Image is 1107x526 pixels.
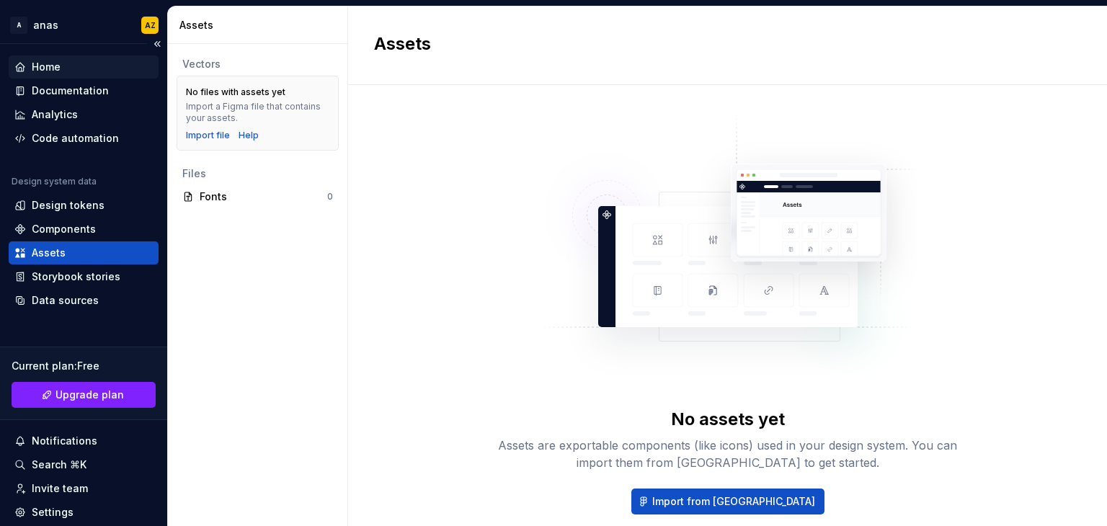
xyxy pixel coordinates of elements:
h2: Assets [374,32,1064,55]
div: Design system data [12,176,97,187]
div: Data sources [32,293,99,308]
a: Data sources [9,289,159,312]
a: Analytics [9,103,159,126]
div: AZ [145,19,156,31]
div: Import a Figma file that contains your assets. [186,101,329,124]
div: Design tokens [32,198,105,213]
span: Upgrade plan [55,388,124,402]
a: Settings [9,501,159,524]
div: Vectors [182,57,333,71]
div: Assets are exportable components (like icons) used in your design system. You can import them fro... [497,437,959,471]
div: No files with assets yet [186,86,285,98]
div: Search ⌘K [32,458,86,472]
a: Invite team [9,477,159,500]
div: Home [32,60,61,74]
button: Upgrade plan [12,382,156,408]
a: Components [9,218,159,241]
div: Fonts [200,190,327,204]
div: Assets [179,18,342,32]
button: Import file [186,130,230,141]
div: Files [182,166,333,181]
a: Design tokens [9,194,159,217]
div: 0 [327,191,333,202]
a: Storybook stories [9,265,159,288]
div: Components [32,222,96,236]
span: Import from [GEOGRAPHIC_DATA] [652,494,815,509]
div: Assets [32,246,66,260]
a: Documentation [9,79,159,102]
a: Assets [9,241,159,264]
a: Help [239,130,259,141]
div: Invite team [32,481,88,496]
button: Search ⌘K [9,453,159,476]
button: Collapse sidebar [147,34,167,54]
button: Import from [GEOGRAPHIC_DATA] [631,489,824,514]
button: AanasAZ [3,9,164,40]
a: Fonts0 [177,185,339,208]
div: Notifications [32,434,97,448]
div: A [10,17,27,34]
a: Home [9,55,159,79]
div: Documentation [32,84,109,98]
a: Code automation [9,127,159,150]
div: Storybook stories [32,269,120,284]
div: Current plan : Free [12,359,156,373]
div: No assets yet [671,408,785,431]
div: Analytics [32,107,78,122]
div: anas [33,18,58,32]
div: Settings [32,505,74,520]
button: Notifications [9,429,159,453]
div: Code automation [32,131,119,146]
